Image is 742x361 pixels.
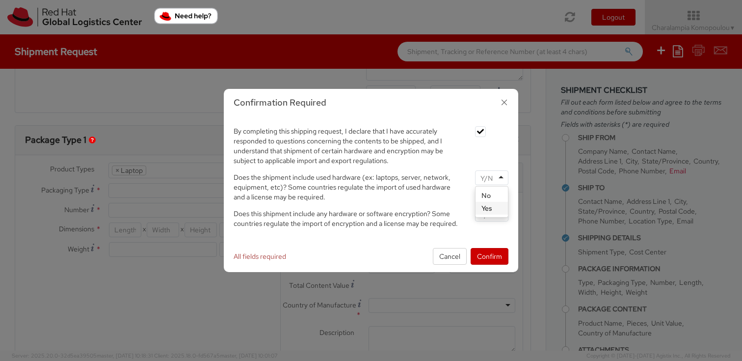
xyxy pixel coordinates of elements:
[234,209,458,228] span: Does this shipment include any hardware or software encryption? Some countries regulate the impor...
[433,248,467,265] button: Cancel
[476,189,508,202] div: No
[234,127,443,165] span: By completing this shipping request, I declare that I have accurately responded to questions conc...
[471,248,508,265] button: Confirm
[476,202,508,215] div: Yes
[234,96,508,109] h3: Confirmation Required
[480,173,495,183] input: Y/N
[234,173,450,201] span: Does the shipment include used hardware (ex: laptops, server, network, equipment, etc)? Some coun...
[154,8,218,24] button: Need help?
[234,252,286,261] span: All fields required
